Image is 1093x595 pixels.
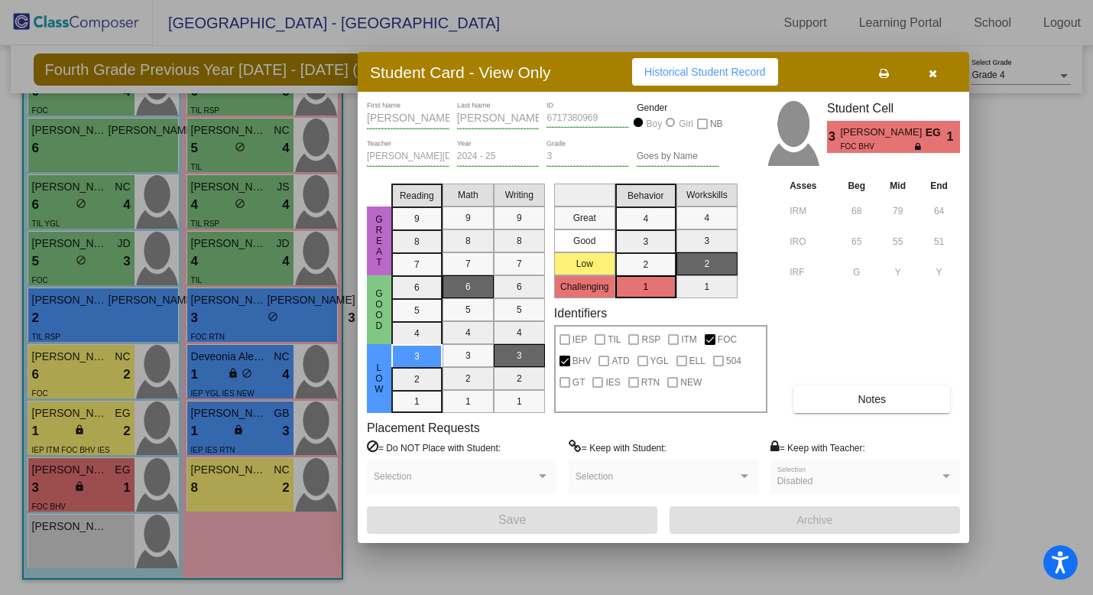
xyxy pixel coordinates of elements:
label: = Keep with Teacher: [770,440,865,455]
span: IES [605,373,620,392]
th: End [918,177,960,194]
input: year [457,151,540,162]
span: EG [926,125,947,141]
button: Historical Student Record [632,58,778,86]
span: 1 [947,128,960,146]
span: ATD [611,352,629,370]
span: Historical Student Record [644,66,766,78]
span: Save [498,513,526,526]
th: Beg [835,177,877,194]
span: Great [372,214,386,268]
span: 504 [726,352,741,370]
span: RSP [641,330,660,349]
span: [PERSON_NAME] [840,125,925,141]
input: teacher [367,151,449,162]
span: ITM [681,330,697,349]
input: assessment [790,230,832,253]
label: Identifiers [554,306,607,320]
input: grade [546,151,629,162]
input: goes by name [637,151,719,162]
span: GT [572,373,585,392]
h3: Student Cell [827,101,960,115]
span: Notes [858,393,886,405]
h3: Student Card - View Only [370,63,551,82]
th: Asses [786,177,835,194]
span: ELL [689,352,705,370]
span: 3 [827,128,840,146]
span: BHV [572,352,592,370]
div: Girl [678,117,693,131]
div: Boy [646,117,663,131]
mat-label: Gender [637,101,719,115]
span: YGL [650,352,669,370]
button: Save [367,506,657,534]
input: assessment [790,261,832,284]
span: Low [372,363,386,395]
span: FOC [718,330,737,349]
span: FOC BHV [840,141,914,152]
span: NEW [680,373,702,392]
button: Notes [793,385,950,413]
label: = Do NOT Place with Student: [367,440,501,455]
span: Disabled [777,476,813,486]
span: Archive [797,514,833,526]
label: = Keep with Student: [569,440,667,455]
span: TIL [608,330,621,349]
input: Enter ID [546,113,629,124]
th: Mid [877,177,918,194]
span: Good [372,288,386,331]
span: RTN [641,373,660,392]
label: Placement Requests [367,421,480,435]
span: IEP [572,330,587,349]
button: Archive [670,506,960,534]
input: assessment [790,200,832,223]
span: NB [710,115,723,133]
